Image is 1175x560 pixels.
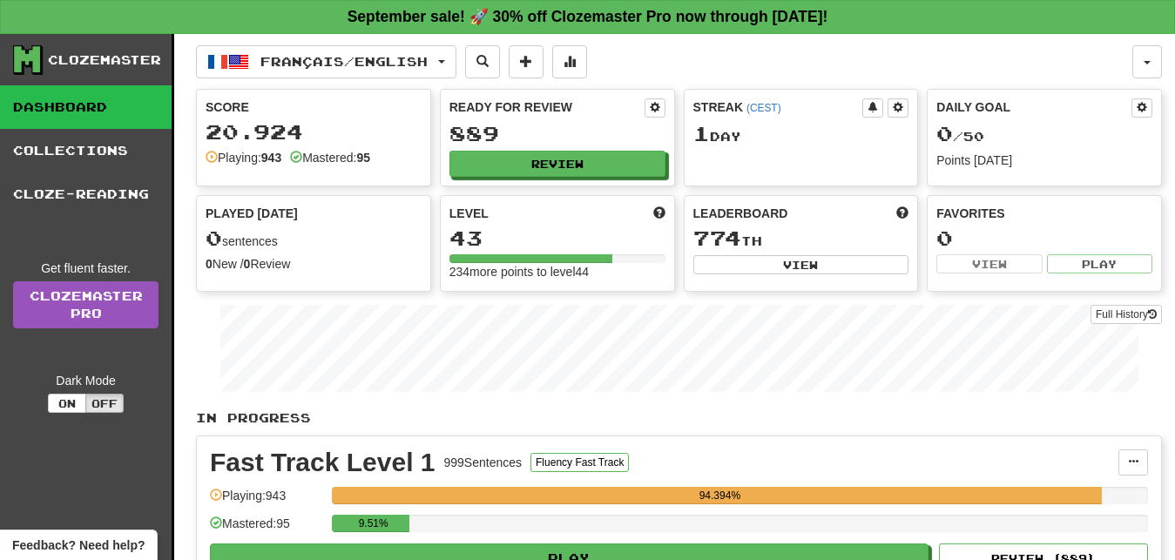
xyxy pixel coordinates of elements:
button: Review [449,151,665,177]
div: sentences [206,227,422,250]
div: New / Review [206,255,422,273]
button: View [936,254,1042,273]
button: Play [1047,254,1152,273]
div: Favorites [936,205,1152,222]
div: Streak [693,98,863,116]
strong: 0 [244,257,251,271]
span: This week in points, UTC [896,205,908,222]
span: Open feedback widget [12,536,145,554]
button: More stats [552,45,587,78]
strong: 943 [261,151,281,165]
div: Playing: [206,149,281,166]
div: 0 [936,227,1152,249]
div: Fast Track Level 1 [210,449,436,476]
button: Search sentences [465,45,500,78]
span: Français / English [260,54,428,69]
div: 889 [449,123,665,145]
div: Ready for Review [449,98,645,116]
div: Mastered: [290,149,370,166]
button: Full History [1091,305,1162,324]
div: Points [DATE] [936,152,1152,169]
strong: September sale! 🚀 30% off Clozemaster Pro now through [DATE]! [348,8,828,25]
div: Daily Goal [936,98,1131,118]
button: On [48,394,86,413]
span: Played [DATE] [206,205,298,222]
button: View [693,255,909,274]
button: Add sentence to collection [509,45,544,78]
p: In Progress [196,409,1162,427]
span: Leaderboard [693,205,788,222]
span: Level [449,205,489,222]
div: 9.51% [337,515,409,532]
span: Score more points to level up [653,205,665,222]
div: Dark Mode [13,372,159,389]
span: 0 [206,226,222,250]
div: Score [206,98,422,116]
div: th [693,227,909,250]
div: 94.394% [337,487,1102,504]
strong: 95 [356,151,370,165]
div: 234 more points to level 44 [449,263,665,280]
a: ClozemasterPro [13,281,159,328]
div: Clozemaster [48,51,161,69]
span: 774 [693,226,741,250]
div: Mastered: 95 [210,515,323,543]
div: 20.924 [206,121,422,143]
div: 999 Sentences [444,454,523,471]
span: / 50 [936,129,984,144]
button: Fluency Fast Track [530,453,629,472]
strong: 0 [206,257,213,271]
div: Playing: 943 [210,487,323,516]
button: Français/English [196,45,456,78]
div: Get fluent faster. [13,260,159,277]
div: Day [693,123,909,145]
button: Off [85,394,124,413]
div: 43 [449,227,665,249]
a: (CEST) [746,102,781,114]
span: 0 [936,121,953,145]
span: 1 [693,121,710,145]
